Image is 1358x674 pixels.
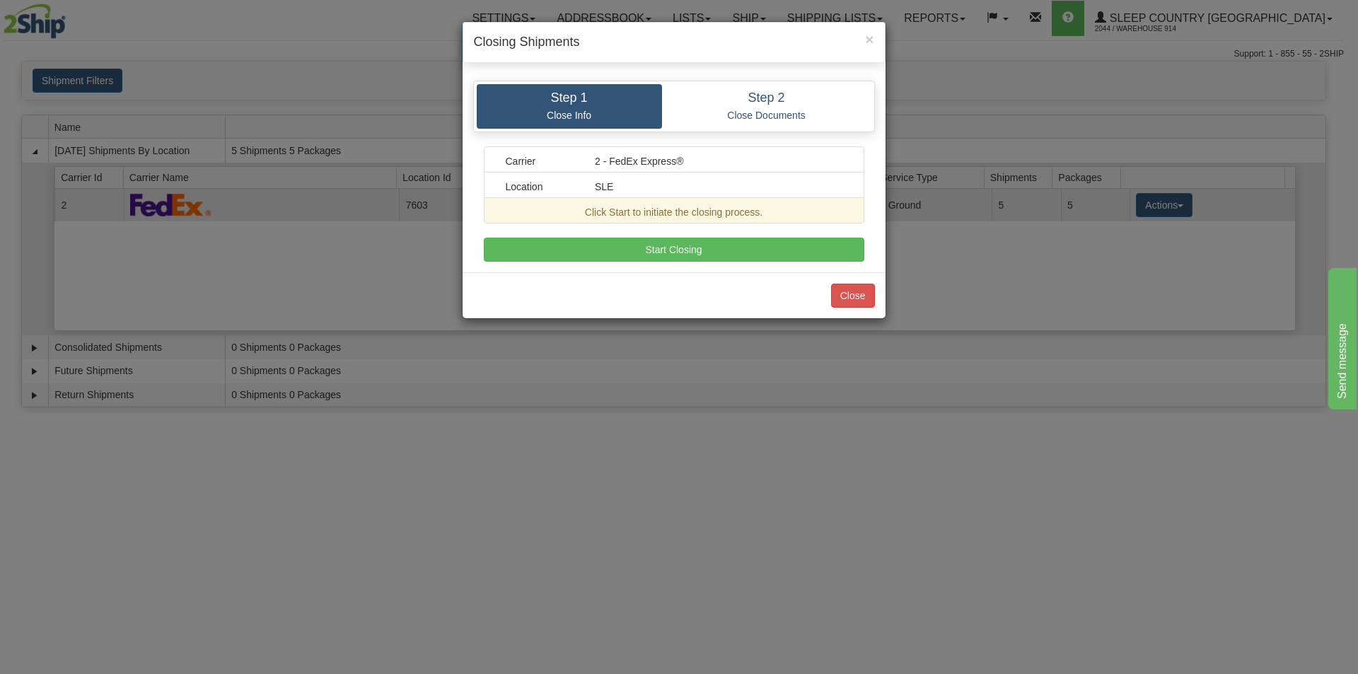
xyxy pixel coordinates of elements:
div: Click Start to initiate the closing process. [495,205,853,219]
div: Send message [11,8,131,25]
a: Step 2 Close Documents [662,84,871,129]
div: Carrier [495,154,585,168]
span: × [865,31,874,47]
div: SLE [584,180,853,194]
h4: Closing Shipments [474,33,874,52]
button: Start Closing [484,238,864,262]
button: Close [831,284,875,308]
button: Close [865,32,874,47]
p: Close Documents [673,109,861,122]
div: 2 - FedEx Express® [584,154,853,168]
h4: Step 1 [487,91,651,105]
a: Step 1 Close Info [477,84,662,129]
div: Location [495,180,585,194]
iframe: chat widget [1325,265,1357,409]
p: Close Info [487,109,651,122]
h4: Step 2 [673,91,861,105]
